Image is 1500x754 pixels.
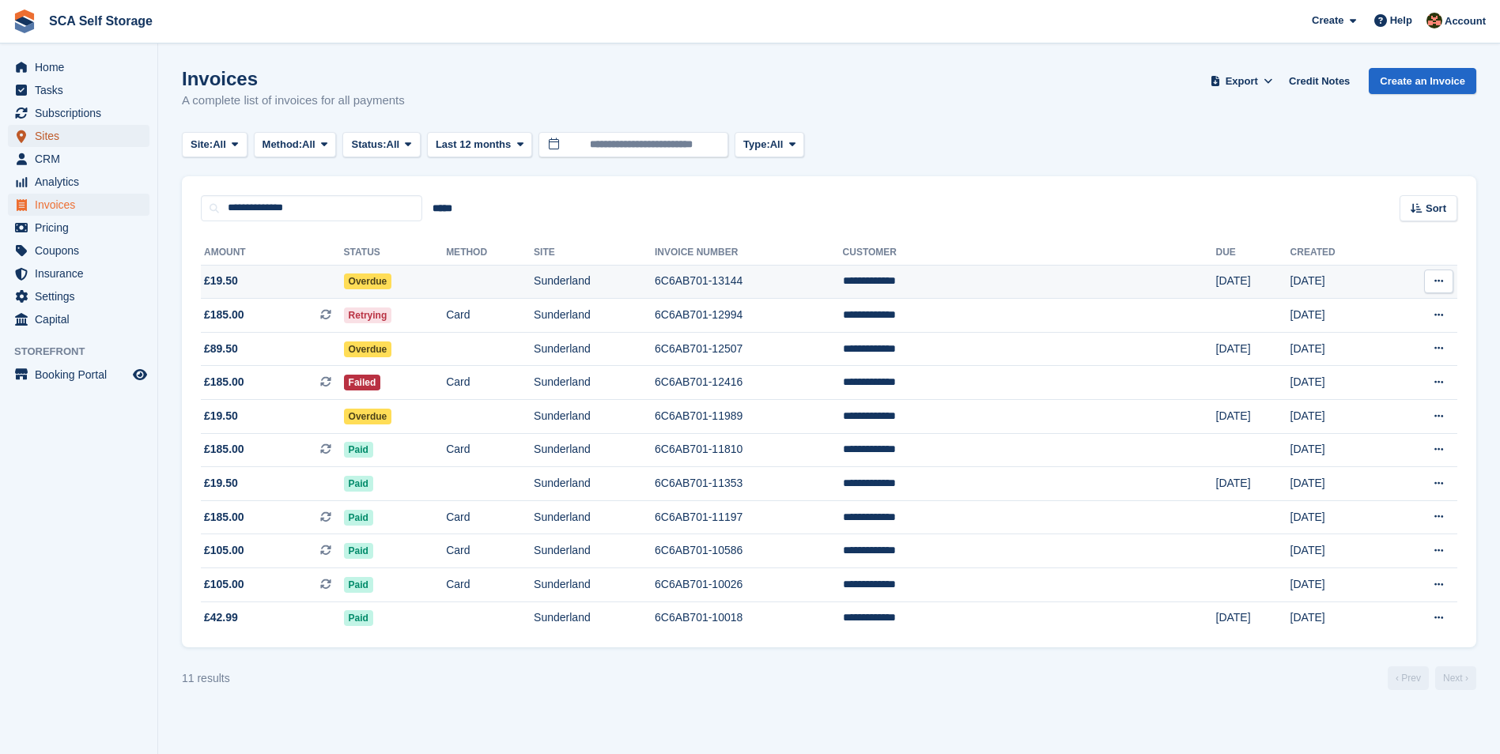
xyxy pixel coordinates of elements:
[8,102,149,124] a: menu
[213,137,226,153] span: All
[1290,601,1387,635] td: [DATE]
[8,194,149,216] a: menu
[204,542,244,559] span: £105.00
[534,568,655,602] td: Sunderland
[655,534,843,568] td: 6C6AB701-10586
[843,240,1216,266] th: Customer
[1290,467,1387,501] td: [DATE]
[1207,68,1276,94] button: Export
[344,273,392,289] span: Overdue
[655,265,843,299] td: 6C6AB701-13144
[35,171,130,193] span: Analytics
[655,332,843,366] td: 6C6AB701-12507
[1369,68,1476,94] a: Create an Invoice
[1385,666,1479,690] nav: Page
[344,307,392,323] span: Retrying
[743,137,770,153] span: Type:
[204,307,244,323] span: £185.00
[344,442,373,458] span: Paid
[534,332,655,366] td: Sunderland
[344,610,373,626] span: Paid
[1216,400,1290,434] td: [DATE]
[35,285,130,307] span: Settings
[427,132,532,158] button: Last 12 months
[130,365,149,384] a: Preview store
[1290,240,1387,266] th: Created
[35,262,130,285] span: Insurance
[655,568,843,602] td: 6C6AB701-10026
[1290,332,1387,366] td: [DATE]
[1290,433,1387,467] td: [DATE]
[655,240,843,266] th: Invoice Number
[1312,13,1343,28] span: Create
[534,601,655,635] td: Sunderland
[655,400,843,434] td: 6C6AB701-11989
[655,601,843,635] td: 6C6AB701-10018
[182,68,405,89] h1: Invoices
[1290,534,1387,568] td: [DATE]
[344,510,373,526] span: Paid
[446,299,534,333] td: Card
[35,308,130,330] span: Capital
[655,433,843,467] td: 6C6AB701-11810
[35,56,130,78] span: Home
[35,79,130,101] span: Tasks
[1390,13,1412,28] span: Help
[446,366,534,400] td: Card
[8,364,149,386] a: menu
[534,400,655,434] td: Sunderland
[534,240,655,266] th: Site
[1283,68,1356,94] a: Credit Notes
[254,132,337,158] button: Method: All
[446,534,534,568] td: Card
[204,408,238,424] span: £19.50
[8,171,149,193] a: menu
[8,308,149,330] a: menu
[1426,201,1446,217] span: Sort
[302,137,315,153] span: All
[1226,74,1258,89] span: Export
[8,125,149,147] a: menu
[436,137,511,153] span: Last 12 months
[1216,601,1290,635] td: [DATE]
[263,137,303,153] span: Method:
[1290,500,1387,534] td: [DATE]
[204,609,238,626] span: £42.99
[534,433,655,467] td: Sunderland
[1216,240,1290,266] th: Due
[8,239,149,262] a: menu
[1426,13,1442,28] img: Sarah Race
[8,217,149,239] a: menu
[43,8,159,34] a: SCA Self Storage
[655,299,843,333] td: 6C6AB701-12994
[344,543,373,559] span: Paid
[735,132,804,158] button: Type: All
[351,137,386,153] span: Status:
[655,467,843,501] td: 6C6AB701-11353
[534,500,655,534] td: Sunderland
[204,441,244,458] span: £185.00
[344,375,381,390] span: Failed
[8,56,149,78] a: menu
[655,366,843,400] td: 6C6AB701-12416
[204,576,244,593] span: £105.00
[35,194,130,216] span: Invoices
[35,125,130,147] span: Sites
[204,273,238,289] span: £19.50
[770,137,784,153] span: All
[344,476,373,492] span: Paid
[446,433,534,467] td: Card
[344,409,392,424] span: Overdue
[446,568,534,602] td: Card
[344,341,392,357] span: Overdue
[204,341,238,357] span: £89.50
[1290,265,1387,299] td: [DATE]
[204,374,244,390] span: £185.00
[204,509,244,526] span: £185.00
[1216,265,1290,299] td: [DATE]
[534,265,655,299] td: Sunderland
[342,132,420,158] button: Status: All
[201,240,344,266] th: Amount
[182,92,405,110] p: A complete list of invoices for all payments
[534,467,655,501] td: Sunderland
